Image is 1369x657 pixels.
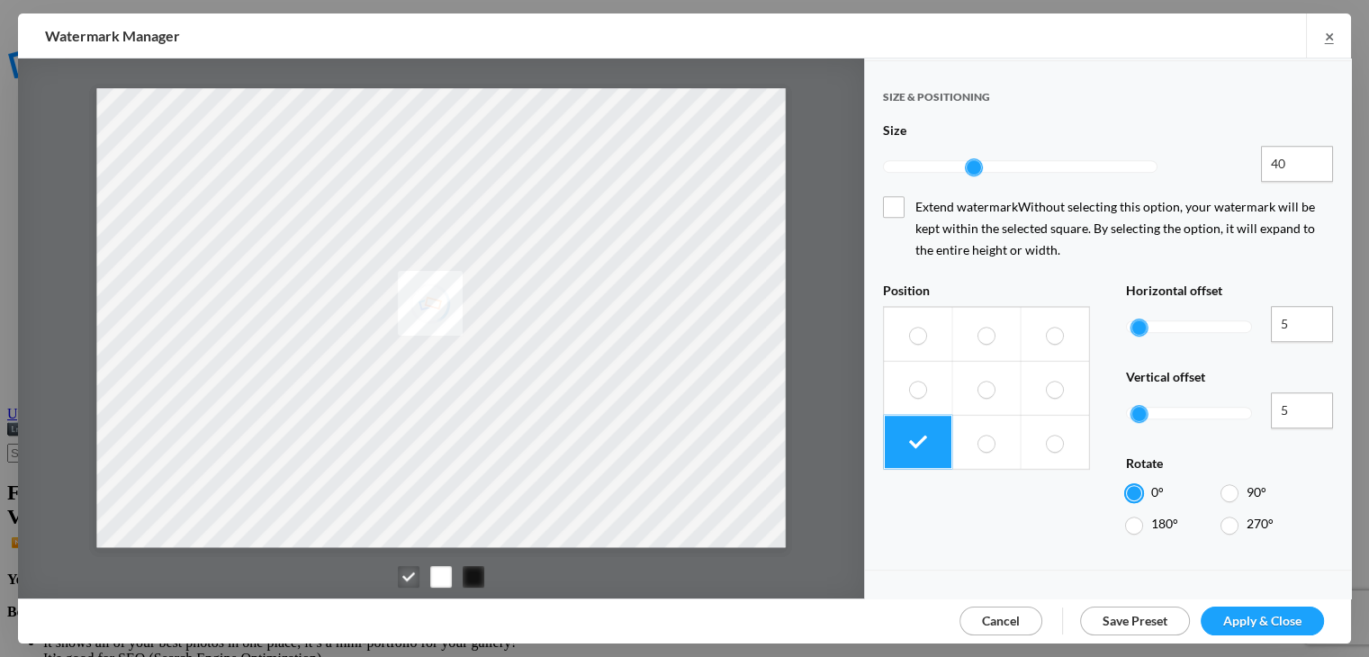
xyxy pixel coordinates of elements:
[959,607,1042,635] a: Cancel
[883,196,1333,261] span: Extend watermark
[915,199,1315,257] span: Without selecting this option, your watermark will be kept within the selected square. By selecti...
[883,283,930,306] span: Position
[1126,455,1163,479] span: Rotate
[982,613,1020,628] span: Cancel
[45,13,870,58] h2: Watermark Manager
[1080,607,1190,635] a: Save Preset
[1247,516,1274,531] span: 270°
[1126,369,1205,392] span: Vertical offset
[1223,613,1301,628] span: Apply & Close
[1151,516,1178,531] span: 180°
[1151,484,1164,499] span: 0°
[883,90,990,120] span: SIZE & POSITIONING
[1306,13,1351,58] a: ×
[1201,607,1324,635] a: Apply & Close
[883,122,906,146] span: Size
[1103,613,1167,628] span: Save Preset
[1247,484,1266,499] span: 90°
[1126,283,1222,306] span: Horizontal offset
